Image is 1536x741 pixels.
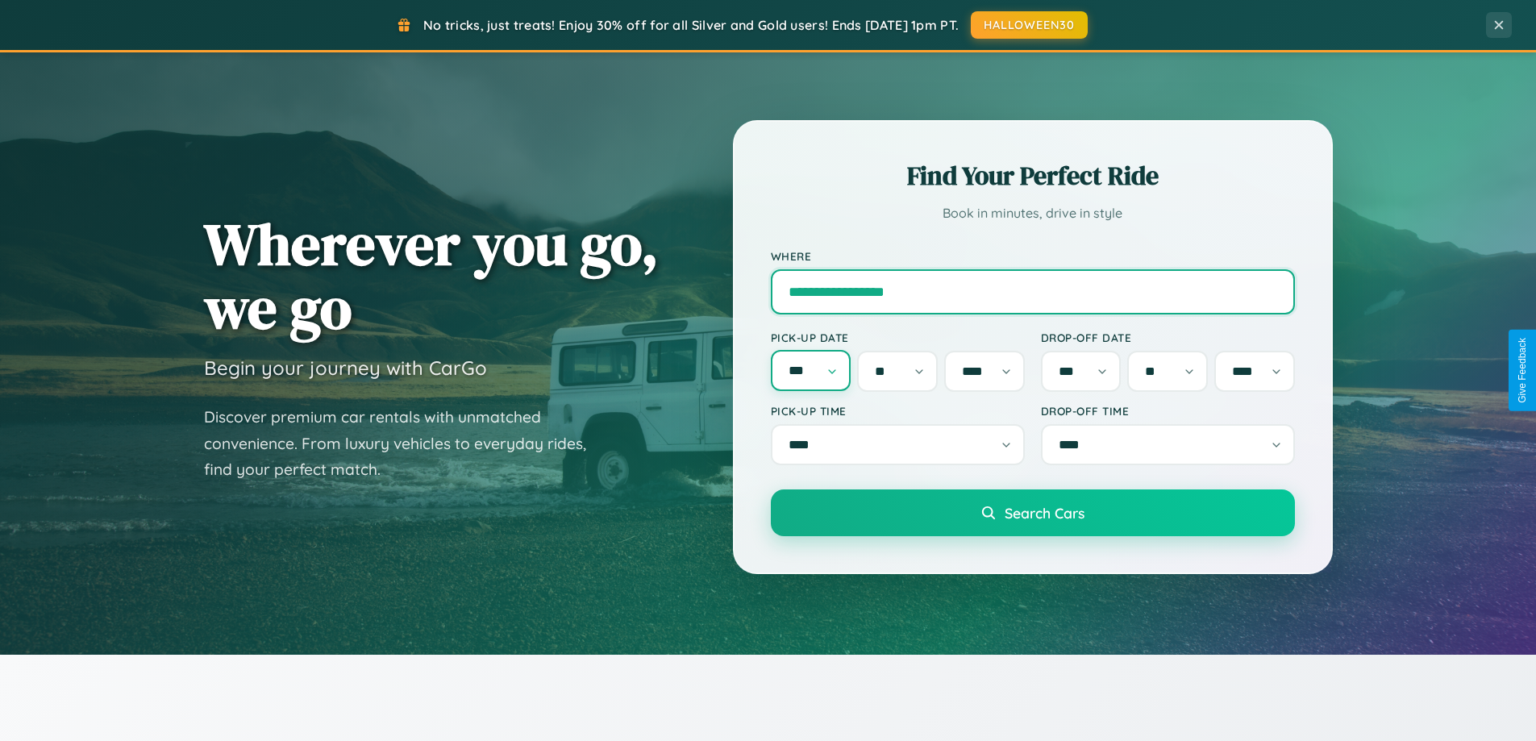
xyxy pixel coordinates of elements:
[1041,331,1295,344] label: Drop-off Date
[771,249,1295,263] label: Where
[771,202,1295,225] p: Book in minutes, drive in style
[771,404,1025,418] label: Pick-up Time
[771,158,1295,194] h2: Find Your Perfect Ride
[971,11,1088,39] button: HALLOWEEN30
[204,356,487,380] h3: Begin your journey with CarGo
[771,331,1025,344] label: Pick-up Date
[204,404,607,483] p: Discover premium car rentals with unmatched convenience. From luxury vehicles to everyday rides, ...
[204,212,659,339] h1: Wherever you go, we go
[423,17,959,33] span: No tricks, just treats! Enjoy 30% off for all Silver and Gold users! Ends [DATE] 1pm PT.
[1005,504,1084,522] span: Search Cars
[1041,404,1295,418] label: Drop-off Time
[1517,338,1528,403] div: Give Feedback
[771,489,1295,536] button: Search Cars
